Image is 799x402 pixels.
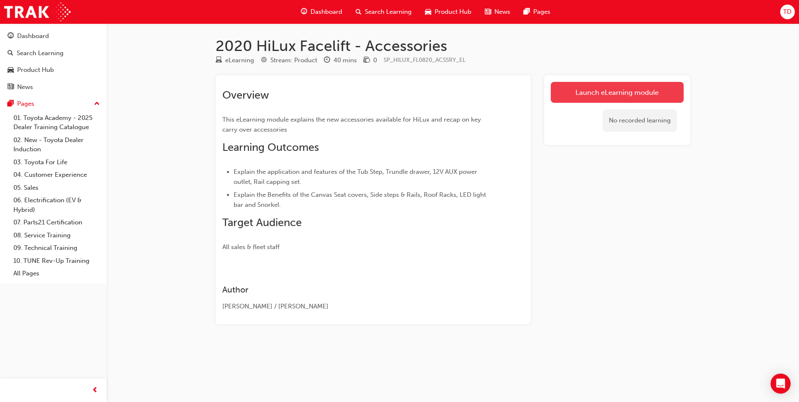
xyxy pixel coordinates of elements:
span: money-icon [364,57,370,64]
span: up-icon [94,99,100,109]
span: Learning Outcomes [222,141,319,154]
a: Dashboard [3,28,103,44]
a: car-iconProduct Hub [418,3,478,20]
a: 04. Customer Experience [10,168,103,181]
a: 10. TUNE Rev-Up Training [10,254,103,267]
span: clock-icon [324,57,330,64]
span: All sales & fleet staff [222,243,280,251]
a: Product Hub [3,62,103,78]
a: 02. New - Toyota Dealer Induction [10,134,103,156]
span: news-icon [485,7,491,17]
div: Open Intercom Messenger [771,374,791,394]
span: This eLearning module explains the new accessories available for HiLux and recap on key carry ove... [222,116,483,133]
span: prev-icon [92,385,98,396]
div: [PERSON_NAME] / [PERSON_NAME] [222,302,494,311]
h1: 2020 HiLux Facelift - Accessories [216,37,690,55]
span: car-icon [425,7,431,17]
span: car-icon [8,66,14,74]
span: pages-icon [524,7,530,17]
a: 05. Sales [10,181,103,194]
a: 03. Toyota For Life [10,156,103,169]
button: DashboardSearch LearningProduct HubNews [3,27,103,96]
span: learningResourceType_ELEARNING-icon [216,57,222,64]
a: news-iconNews [478,3,517,20]
a: 08. Service Training [10,229,103,242]
a: 01. Toyota Academy - 2025 Dealer Training Catalogue [10,112,103,134]
a: 06. Electrification (EV & Hybrid) [10,194,103,216]
span: Search Learning [365,7,412,17]
h3: Author [222,285,494,295]
div: Stream: Product [270,56,317,65]
span: search-icon [8,50,13,57]
span: news-icon [8,84,14,91]
button: Pages [3,96,103,112]
span: News [494,7,510,17]
a: News [3,79,103,95]
div: Stream [261,55,317,66]
div: Price [364,55,377,66]
span: Target Audience [222,216,302,229]
span: target-icon [261,57,267,64]
span: Explain the application and features of the Tub Step, Trundle drawer, 12V AUX power outlet, Rail ... [234,168,479,186]
span: Overview [222,89,269,102]
img: Trak [4,3,71,21]
div: 0 [373,56,377,65]
a: Launch eLearning module [551,82,684,103]
div: No recorded learning [603,109,677,132]
span: Dashboard [310,7,342,17]
span: guage-icon [8,33,14,40]
div: 40 mins [333,56,357,65]
span: TD [783,7,791,17]
div: Duration [324,55,357,66]
div: News [17,82,33,92]
a: Search Learning [3,46,103,61]
span: Product Hub [435,7,471,17]
a: guage-iconDashboard [294,3,349,20]
div: eLearning [225,56,254,65]
div: Type [216,55,254,66]
div: Pages [17,99,34,109]
span: Explain the Benefits of the Canvas Seat covers, Side steps & Rails, Roof Racks, LED light bar and... [234,191,488,209]
a: search-iconSearch Learning [349,3,418,20]
span: search-icon [356,7,361,17]
div: Search Learning [17,48,64,58]
span: Pages [533,7,550,17]
a: pages-iconPages [517,3,557,20]
span: Learning resource code [384,56,466,64]
div: Product Hub [17,65,54,75]
span: guage-icon [301,7,307,17]
a: All Pages [10,267,103,280]
button: TD [780,5,795,19]
div: Dashboard [17,31,49,41]
span: pages-icon [8,100,14,108]
a: 09. Technical Training [10,242,103,254]
a: 07. Parts21 Certification [10,216,103,229]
